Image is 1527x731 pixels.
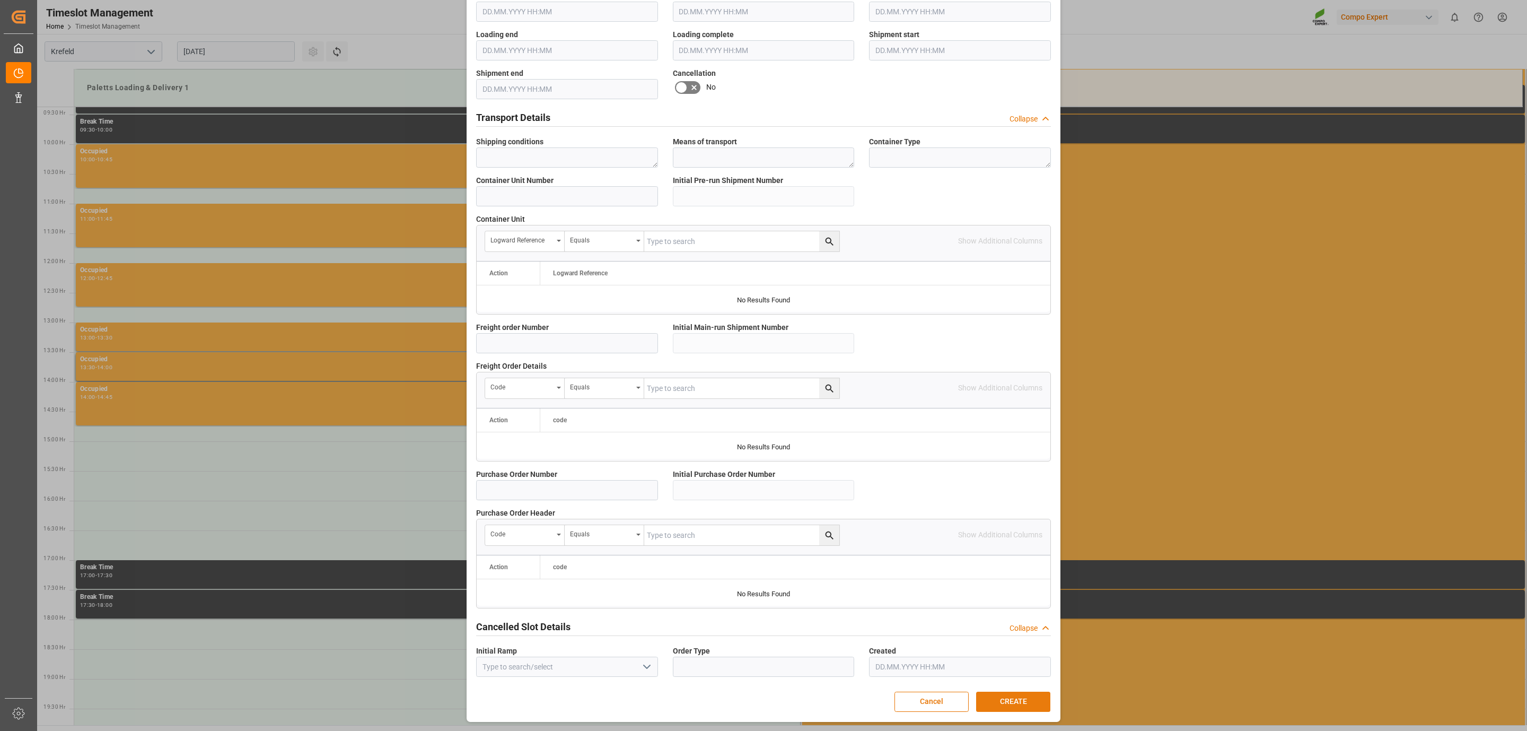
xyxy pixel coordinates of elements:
input: Type to search/select [476,657,658,677]
button: open menu [485,378,565,398]
span: code [553,563,567,571]
span: Means of transport [673,136,737,147]
span: Container Unit Number [476,175,554,186]
input: DD.MM.YYYY HH:MM [869,40,1051,60]
div: Equals [570,527,633,539]
div: Logward Reference [490,233,553,245]
span: Purchase Order Header [476,508,555,519]
button: open menu [485,525,565,545]
span: Loading end [476,29,518,40]
button: open menu [565,231,644,251]
span: Shipment end [476,68,523,79]
span: Cancellation [673,68,716,79]
div: code [490,380,553,392]
div: Action [489,563,508,571]
div: Equals [570,233,633,245]
input: DD.MM.YYYY HH:MM [476,40,658,60]
button: search button [819,525,839,545]
span: Initial Pre-run Shipment Number [673,175,783,186]
input: DD.MM.YYYY HH:MM [869,2,1051,22]
input: DD.MM.YYYY HH:MM [476,79,658,99]
div: Collapse [1010,623,1038,634]
span: Initial Ramp [476,646,517,657]
span: Loading complete [673,29,734,40]
div: Action [489,269,508,277]
span: Initial Purchase Order Number [673,469,775,480]
button: open menu [485,231,565,251]
button: open menu [638,659,654,675]
button: CREATE [976,692,1050,712]
h2: Transport Details [476,110,550,125]
span: code [553,416,567,424]
input: DD.MM.YYYY HH:MM [673,40,855,60]
input: DD.MM.YYYY HH:MM [673,2,855,22]
button: open menu [565,378,644,398]
div: Action [489,416,508,424]
span: Purchase Order Number [476,469,557,480]
span: Container Type [869,136,920,147]
button: search button [819,378,839,398]
div: Collapse [1010,114,1038,125]
span: Freight order Number [476,322,549,333]
span: Initial Main-run Shipment Number [673,322,788,333]
span: Order Type [673,646,710,657]
span: Logward Reference [553,269,608,277]
span: Shipping conditions [476,136,543,147]
div: Equals [570,380,633,392]
div: code [490,527,553,539]
input: DD.MM.YYYY HH:MM [476,2,658,22]
span: Freight Order Details [476,361,547,372]
button: Cancel [894,692,969,712]
button: search button [819,231,839,251]
button: open menu [565,525,644,545]
input: Type to search [644,378,839,398]
input: DD.MM.YYYY HH:MM [869,657,1051,677]
span: Container Unit [476,214,525,225]
h2: Cancelled Slot Details [476,620,571,634]
input: Type to search [644,525,839,545]
span: No [706,82,716,93]
input: Type to search [644,231,839,251]
span: Created [869,646,896,657]
span: Shipment start [869,29,919,40]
